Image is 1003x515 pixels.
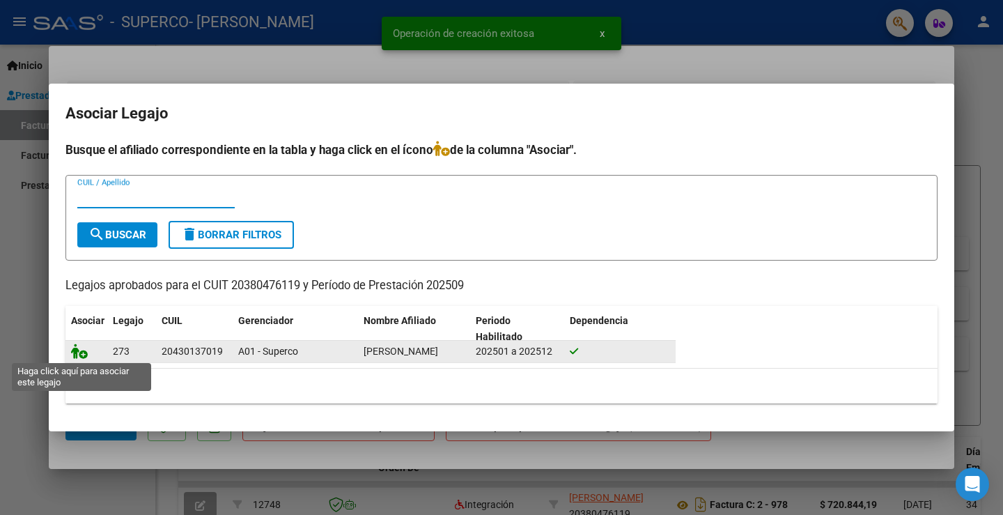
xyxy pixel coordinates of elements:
datatable-header-cell: Nombre Afiliado [358,306,470,352]
span: Legajo [113,315,143,326]
button: Borrar Filtros [169,221,294,249]
span: Periodo Habilitado [476,315,522,342]
div: 20430137019 [162,344,223,360]
datatable-header-cell: Gerenciador [233,306,358,352]
mat-icon: search [88,226,105,243]
datatable-header-cell: Periodo Habilitado [470,306,564,352]
p: Legajos aprobados para el CUIT 20380476119 y Período de Prestación 202509 [65,277,938,295]
span: Dependencia [570,315,628,326]
span: Gerenciador [238,315,293,326]
span: CUIL [162,315,182,326]
div: 1 registros [65,369,938,403]
span: Buscar [88,229,146,241]
div: 202501 a 202512 [476,344,559,360]
button: Buscar [77,222,157,247]
span: VERA WALTER FABIAN [364,346,438,357]
span: Asociar [71,315,104,326]
datatable-header-cell: Dependencia [564,306,676,352]
span: Borrar Filtros [181,229,281,241]
h2: Asociar Legajo [65,100,938,127]
h4: Busque el afiliado correspondiente en la tabla y haga click en el ícono de la columna "Asociar". [65,141,938,159]
div: Open Intercom Messenger [956,468,989,501]
datatable-header-cell: Legajo [107,306,156,352]
span: Nombre Afiliado [364,315,436,326]
datatable-header-cell: Asociar [65,306,107,352]
datatable-header-cell: CUIL [156,306,233,352]
span: 273 [113,346,130,357]
span: A01 - Superco [238,346,298,357]
mat-icon: delete [181,226,198,243]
